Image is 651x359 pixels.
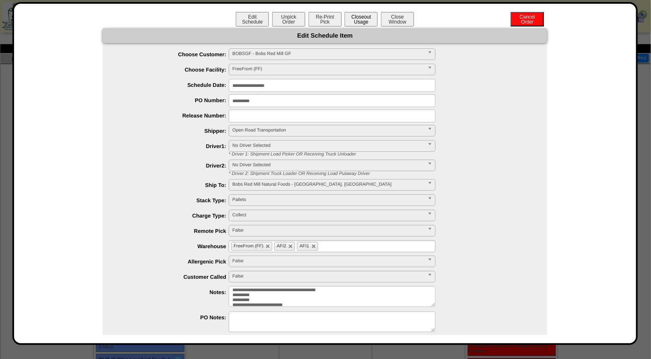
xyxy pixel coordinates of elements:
[119,82,229,88] label: Schedule Date:
[511,12,544,26] button: CancelOrder
[119,143,229,149] label: Driver1:
[119,213,229,219] label: Charge Type:
[119,112,229,119] label: Release Number:
[119,314,229,321] label: PO Notes:
[232,64,424,74] span: FreeFrom (FF)
[232,210,424,220] span: Collect
[381,12,414,26] button: CloseWindow
[119,197,229,203] label: Stack Type:
[119,258,229,265] label: Allergenic Pick
[232,256,424,266] span: False
[119,182,229,188] label: Ship To:
[119,128,229,134] label: Shipper:
[119,97,229,103] label: PO Number:
[232,179,424,189] span: Bobs Red Mill Natural Foods - [GEOGRAPHIC_DATA], [GEOGRAPHIC_DATA]
[232,160,424,170] span: No Driver Selected
[223,152,547,157] div: * Driver 1: Shipment Load Picker OR Receiving Truck Unloader
[232,271,424,281] span: False
[119,51,229,57] label: Choose Customer:
[234,244,263,249] span: FreeFrom (FF)
[309,12,342,26] button: Re-PrintPick
[119,228,229,234] label: Remote Pick
[119,289,229,295] label: Notes:
[272,12,305,26] button: UnpickOrder
[232,49,424,59] span: BOBSGF - Bobs Red Mill GF
[119,67,229,73] label: Choose Facility:
[223,171,547,176] div: * Driver 2: Shipment Truck Loader OR Receiving Load Putaway Driver
[119,163,229,169] label: Driver2:
[232,225,424,235] span: False
[299,244,309,249] span: AFI1
[236,12,269,26] button: EditSchedule
[232,125,424,135] span: Open Road Transportation
[345,12,378,26] button: CloseoutUsage
[103,29,547,43] div: Edit Schedule Item
[277,244,286,249] span: AFI2
[119,243,229,249] label: Warehouse
[232,141,424,151] span: No Driver Selected
[380,19,415,25] a: CloseWindow
[119,274,229,280] label: Customer Called
[232,195,424,205] span: Pallets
